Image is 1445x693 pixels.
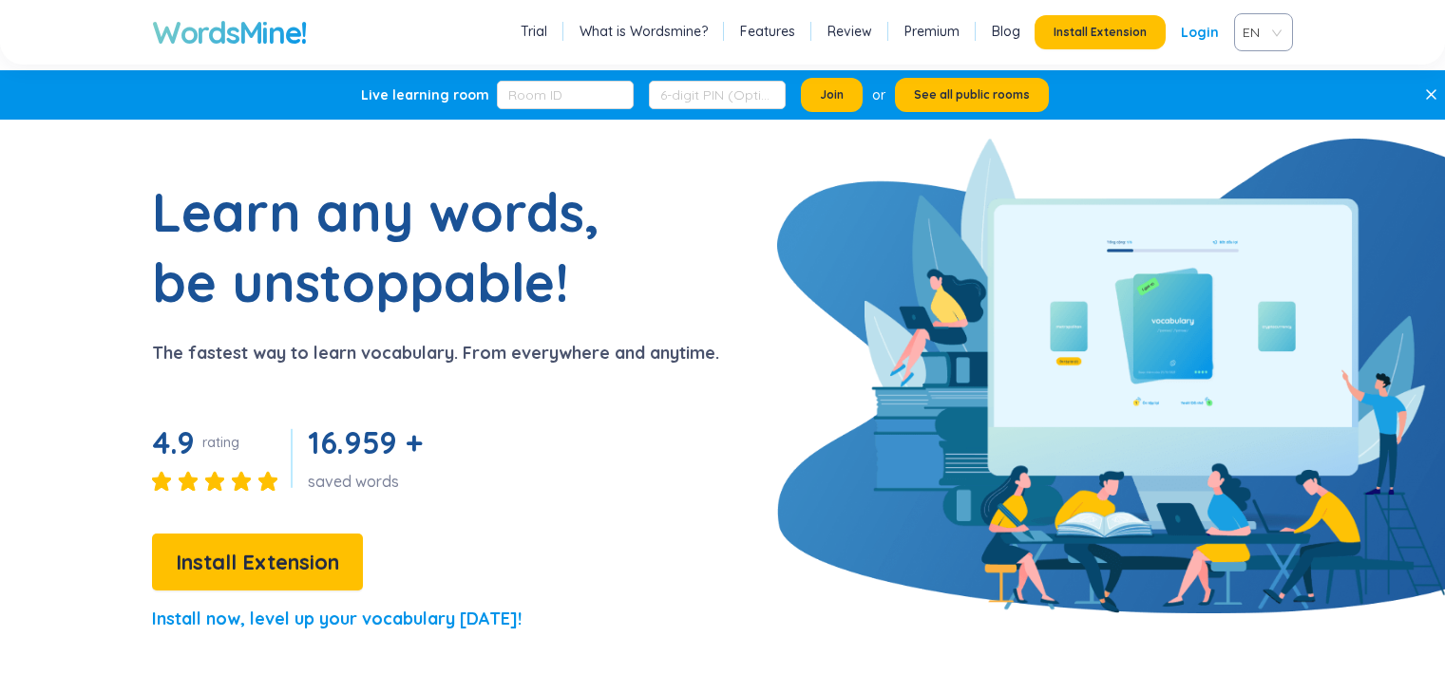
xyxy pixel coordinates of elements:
div: rating [202,433,239,452]
button: Join [801,78,863,112]
a: Trial [521,22,547,41]
span: Join [820,87,844,103]
button: Install Extension [152,534,363,590]
a: Review [827,22,872,41]
input: Room ID [497,81,634,109]
p: The fastest way to learn vocabulary. From everywhere and anytime. [152,340,719,366]
a: Blog [992,22,1020,41]
button: Install Extension [1035,15,1166,49]
span: Install Extension [1054,25,1147,40]
a: Premium [904,22,960,41]
p: Install now, level up your vocabulary [DATE]! [152,606,522,632]
input: 6-digit PIN (Optional) [649,81,786,109]
div: Live learning room [361,85,489,104]
a: Features [740,22,795,41]
span: See all public rooms [914,87,1030,103]
h1: Learn any words, be unstoppable! [152,177,627,317]
a: Login [1181,15,1219,49]
span: 16.959 + [308,423,422,461]
div: saved words [308,471,429,492]
span: VIE [1243,18,1277,47]
span: Install Extension [176,546,339,579]
a: Install Extension [152,554,363,573]
a: What is Wordsmine? [580,22,708,41]
a: WordsMine! [152,13,307,51]
span: 4.9 [152,423,195,461]
div: or [872,84,885,105]
button: See all public rooms [895,78,1049,112]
